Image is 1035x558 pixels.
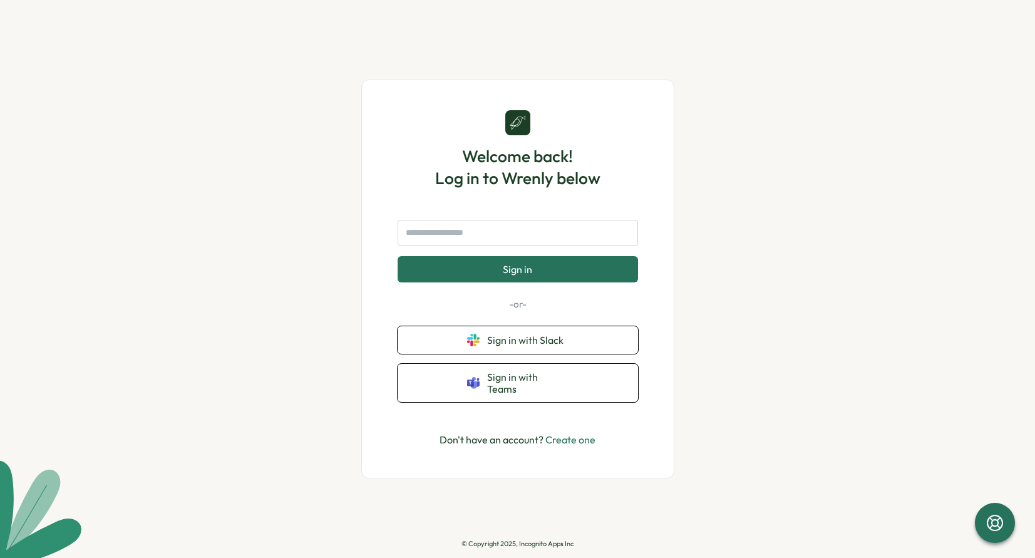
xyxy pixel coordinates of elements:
[487,371,569,395] span: Sign in with Teams
[440,432,595,448] p: Don't have an account?
[398,326,638,354] button: Sign in with Slack
[398,364,638,402] button: Sign in with Teams
[461,540,574,548] p: © Copyright 2025, Incognito Apps Inc
[435,145,600,189] h1: Welcome back! Log in to Wrenly below
[487,334,569,346] span: Sign in with Slack
[398,256,638,282] button: Sign in
[503,264,532,275] span: Sign in
[545,433,595,446] a: Create one
[398,297,638,311] p: -or-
